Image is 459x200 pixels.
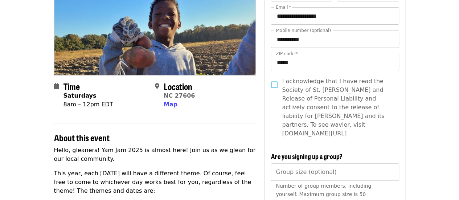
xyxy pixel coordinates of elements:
span: Number of group members, including yourself. Maximum group size is 50 [276,183,371,197]
i: map-marker-alt icon [155,83,159,90]
a: NC 27606 [164,92,195,99]
input: [object Object] [271,163,399,181]
input: ZIP code [271,54,399,71]
button: Map [164,100,177,109]
strong: Saturdays [63,92,97,99]
input: Email [271,7,399,25]
span: I acknowledge that I have read the Society of St. [PERSON_NAME] and Release of Personal Liability... [282,77,393,138]
span: Map [164,101,177,108]
label: ZIP code [276,52,298,56]
i: calendar icon [54,83,59,90]
div: 8am – 12pm EDT [63,100,113,109]
span: About this event [54,131,110,144]
label: Mobile number (optional) [276,28,331,33]
span: Location [164,80,192,93]
label: Email [276,5,291,9]
span: Are you signing up a group? [271,151,342,161]
p: Hello, gleaners! Yam Jam 2025 is almost here! Join us as we glean for our local community. [54,146,256,163]
span: Time [63,80,80,93]
p: This year, each [DATE] will have a different theme. Of course, feel free to come to whichever day... [54,169,256,195]
input: Mobile number (optional) [271,30,399,48]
